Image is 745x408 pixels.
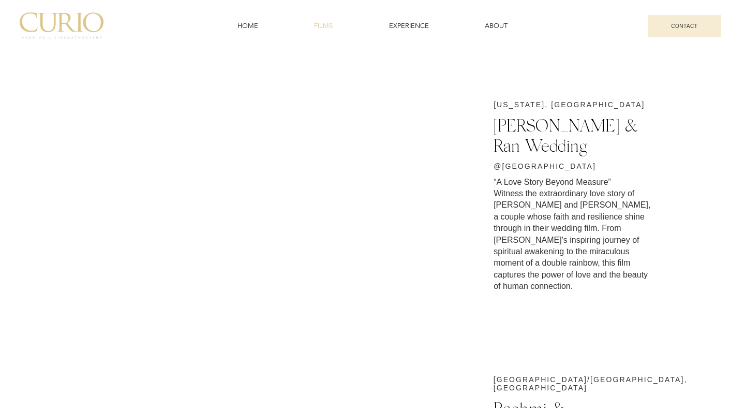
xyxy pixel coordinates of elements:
[494,100,712,109] p: [US_STATE], [GEOGRAPHIC_DATA]
[494,375,712,392] p: [GEOGRAPHIC_DATA]/[GEOGRAPHIC_DATA], [GEOGRAPHIC_DATA]
[212,16,534,36] nav: Site
[389,21,429,31] span: EXPERIENCE
[212,16,284,36] a: HOME
[494,178,650,291] span: “A Love Story Beyond Measure” Witness the extraordinary love story of [PERSON_NAME] and [PERSON_N...
[363,16,455,36] a: EXPERIENCE
[314,21,333,31] span: FILMS
[19,12,104,39] img: C_Logo.png
[648,15,721,37] a: CONTACT
[237,21,258,31] span: HOME
[671,23,697,29] span: CONTACT
[59,100,464,331] div: Your Video Title Video Player
[459,16,533,36] a: ABOUT
[494,114,638,156] span: [PERSON_NAME] & Ran Wedding
[288,16,359,36] a: FILMS
[485,21,508,31] span: ABOUT
[494,162,596,170] span: @[GEOGRAPHIC_DATA]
